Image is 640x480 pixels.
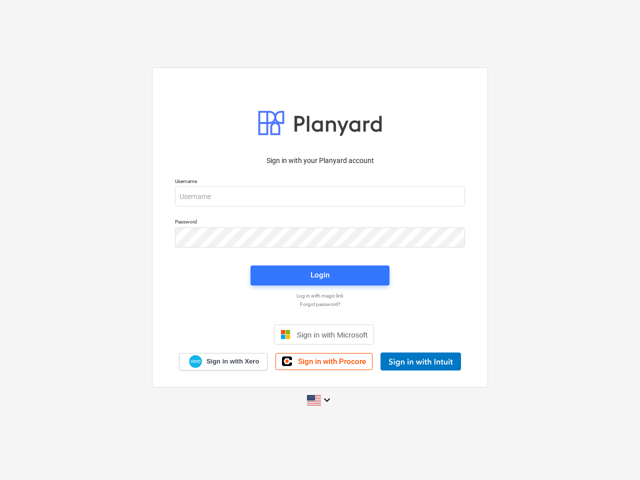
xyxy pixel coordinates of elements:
[206,357,259,366] span: Sign in with Xero
[250,265,389,285] button: Login
[175,218,465,227] p: Password
[296,330,367,339] span: Sign in with Microsoft
[170,292,470,299] a: Log in with magic link
[175,186,465,206] input: Username
[275,353,372,370] a: Sign in with Procore
[175,178,465,186] p: Username
[179,353,268,370] a: Sign in with Xero
[170,301,470,307] a: Forgot password?
[298,357,366,366] span: Sign in with Procore
[280,329,290,339] img: Microsoft logo
[310,268,329,281] div: Login
[321,394,333,406] i: keyboard_arrow_down
[175,155,465,166] p: Sign in with your Planyard account
[189,355,202,368] img: Xero logo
